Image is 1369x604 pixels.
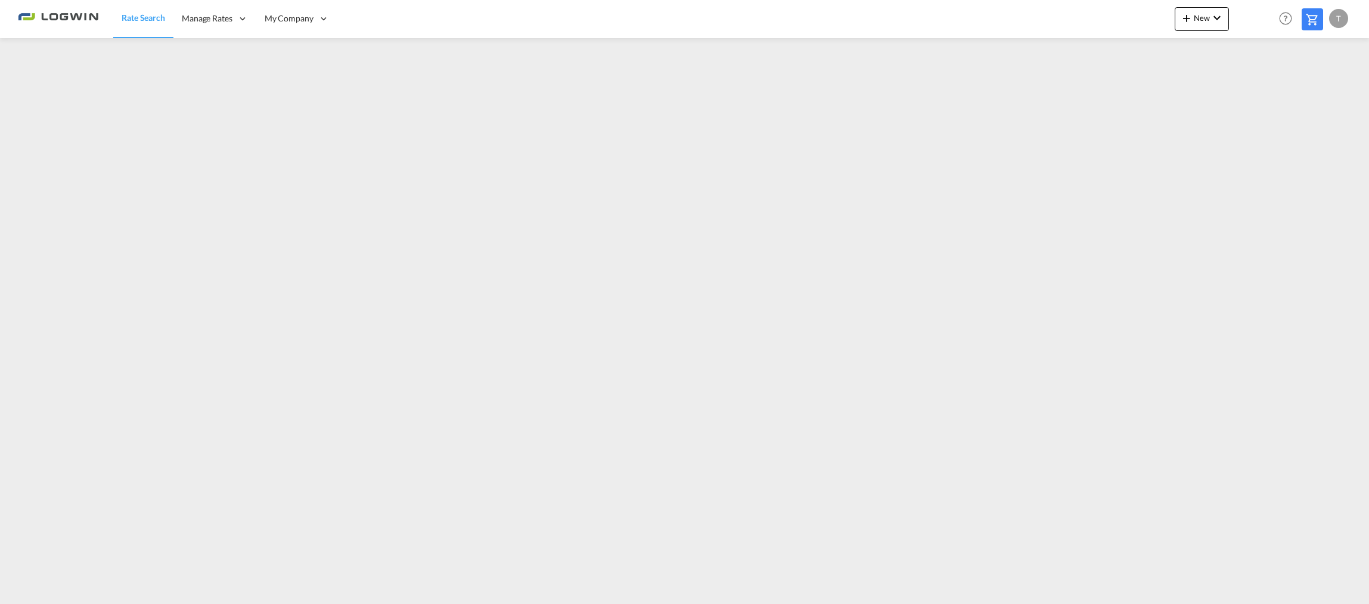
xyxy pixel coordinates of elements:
[122,13,165,23] span: Rate Search
[182,13,232,24] span: Manage Rates
[1329,9,1348,28] div: T
[1179,13,1224,23] span: New
[18,5,98,32] img: 2761ae10d95411efa20a1f5e0282d2d7.png
[1275,8,1296,29] span: Help
[1210,11,1224,25] md-icon: icon-chevron-down
[265,13,313,24] span: My Company
[1275,8,1302,30] div: Help
[1179,11,1194,25] md-icon: icon-plus 400-fg
[1175,7,1229,31] button: icon-plus 400-fgNewicon-chevron-down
